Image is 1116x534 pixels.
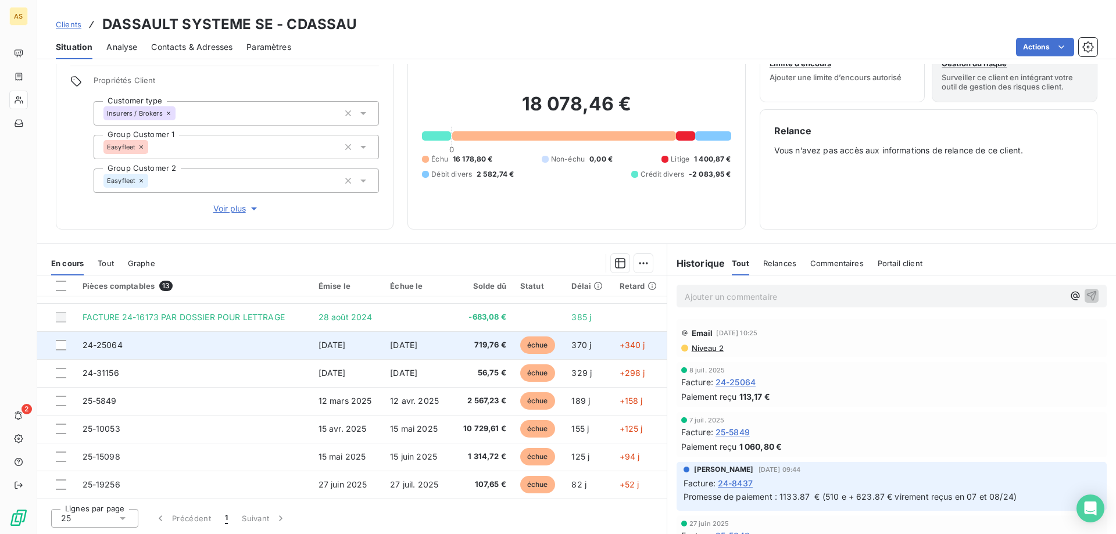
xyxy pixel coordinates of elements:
[571,451,589,461] span: 125 j
[739,440,782,453] span: 1 060,80 €
[716,376,756,388] span: 24-25064
[9,508,28,527] img: Logo LeanPay
[671,154,689,164] span: Litige
[942,73,1088,91] span: Surveiller ce client en intégrant votre outil de gestion des risques client.
[716,329,757,336] span: [DATE] 10:25
[56,41,92,53] span: Situation
[932,28,1097,102] button: Gestion du risqueSurveiller ce client en intégrant votre outil de gestion des risques client.
[459,479,506,490] span: 107,65 €
[102,14,357,35] h3: DASSAULT SYSTEME SE - CDASSAU
[1016,38,1074,56] button: Actions
[422,92,731,127] h2: 18 078,46 €
[51,259,84,268] span: En cours
[148,506,218,531] button: Précédent
[684,477,716,489] span: Facture :
[551,154,585,164] span: Non-échu
[319,312,373,322] span: 28 août 2024
[774,124,1083,215] div: Vous n’avez pas accès aux informations de relance de ce client.
[176,108,185,119] input: Ajouter une valeur
[571,396,590,406] span: 189 j
[1076,494,1104,522] div: Open Intercom Messenger
[620,368,645,378] span: +298 j
[571,281,605,291] div: Délai
[390,281,445,291] div: Échue le
[774,124,1083,138] h6: Relance
[83,396,117,406] span: 25-5849
[390,368,417,378] span: [DATE]
[459,311,506,323] span: -683,08 €
[319,424,367,433] span: 15 avr. 2025
[56,19,81,30] a: Clients
[107,110,163,117] span: Insurers / Brokers
[83,312,285,322] span: FACTURE 24-16173 PAR DOSSIER POUR LETTRAGE
[692,328,713,338] span: Email
[691,343,724,353] span: Niveau 2
[83,424,120,433] span: 25-10053
[571,368,592,378] span: 329 j
[128,259,155,268] span: Graphe
[107,177,135,184] span: Easyfleet
[148,175,158,186] input: Ajouter une valeur
[319,396,372,406] span: 12 mars 2025
[106,41,137,53] span: Analyse
[390,479,438,489] span: 27 juil. 2025
[449,145,454,154] span: 0
[319,479,367,489] span: 27 juin 2025
[319,368,346,378] span: [DATE]
[620,479,639,489] span: +52 j
[431,154,448,164] span: Échu
[159,281,173,291] span: 13
[459,339,506,351] span: 719,76 €
[620,340,645,350] span: +340 j
[459,423,506,435] span: 10 729,61 €
[477,169,514,180] span: 2 582,74 €
[694,154,731,164] span: 1 400,87 €
[681,390,737,403] span: Paiement reçu
[520,420,555,438] span: échue
[520,364,555,382] span: échue
[218,506,235,531] button: 1
[83,340,123,350] span: 24-25064
[319,340,346,350] span: [DATE]
[9,7,28,26] div: AS
[61,513,71,524] span: 25
[763,259,796,268] span: Relances
[739,390,770,403] span: 113,17 €
[390,340,417,350] span: [DATE]
[453,154,493,164] span: 16 178,80 €
[694,464,754,475] span: [PERSON_NAME]
[94,202,379,215] button: Voir plus
[235,506,294,531] button: Suivant
[732,259,749,268] span: Tout
[620,396,643,406] span: +158 j
[689,169,731,180] span: -2 083,95 €
[810,259,864,268] span: Commentaires
[431,169,472,180] span: Débit divers
[520,448,555,465] span: échue
[718,477,753,489] span: 24-8437
[667,256,725,270] h6: Historique
[759,466,801,473] span: [DATE] 09:44
[151,41,233,53] span: Contacts & Adresses
[520,281,558,291] div: Statut
[94,76,379,92] span: Propriétés Client
[641,169,684,180] span: Crédit divers
[459,395,506,407] span: 2 567,23 €
[459,451,506,463] span: 1 314,72 €
[319,451,366,461] span: 15 mai 2025
[520,336,555,354] span: échue
[148,142,158,152] input: Ajouter une valeur
[770,73,902,82] span: Ajouter une limite d’encours autorisé
[520,392,555,410] span: échue
[83,368,119,378] span: 24-31156
[213,203,260,214] span: Voir plus
[681,426,713,438] span: Facture :
[589,154,613,164] span: 0,00 €
[83,479,120,489] span: 25-19256
[246,41,291,53] span: Paramètres
[689,520,729,527] span: 27 juin 2025
[684,492,1017,501] span: Promesse de paiement : 1133.87 € (510 e + 623.87 € virement reçus en 07 et 08/24)
[620,424,643,433] span: +125 j
[56,20,81,29] span: Clients
[83,451,120,461] span: 25-15098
